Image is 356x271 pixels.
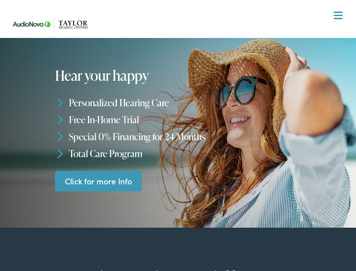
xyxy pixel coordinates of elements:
[14,36,349,63] a: What We Offer
[55,128,304,145] li: Special 0% Financing for 24 Months
[55,67,198,83] h1: Hear your happy
[55,171,142,192] a: Click for more Info
[55,145,304,162] li: Total Care Program
[55,94,304,111] li: Personalized Hearing Care
[55,111,304,128] li: Free In-Home Trial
